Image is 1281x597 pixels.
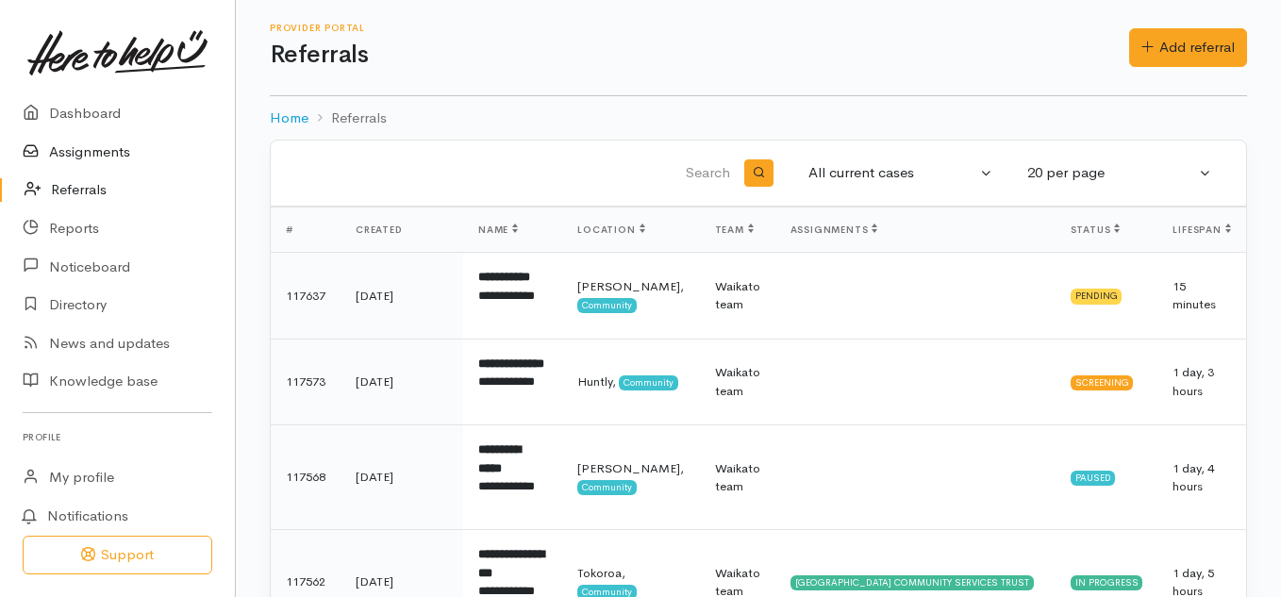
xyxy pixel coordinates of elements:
[715,459,760,496] div: Waikato team
[577,480,637,495] span: Community
[1071,224,1121,236] span: Status
[478,224,518,236] span: Name
[270,41,1129,69] h1: Referrals
[271,207,341,253] th: #
[293,151,734,196] input: Search
[577,298,637,313] span: Community
[271,339,341,425] td: 117573
[797,155,1005,191] button: All current cases
[577,373,616,390] span: Huntly,
[715,277,760,314] div: Waikato team
[270,23,1129,33] h6: Provider Portal
[270,96,1247,141] nav: breadcrumb
[1173,364,1214,399] span: 1 day, 3 hours
[1173,278,1216,313] span: 15 minutes
[577,565,625,581] span: Tokoroa,
[619,375,678,390] span: Community
[271,425,341,530] td: 117568
[577,460,684,476] span: [PERSON_NAME],
[577,224,644,236] span: Location
[356,373,393,390] time: [DATE]
[356,573,393,589] time: [DATE]
[308,108,387,129] li: Referrals
[23,536,212,574] button: Support
[715,363,760,400] div: Waikato team
[1071,289,1123,304] div: Pending
[1071,375,1134,390] div: Screening
[808,162,976,184] div: All current cases
[356,288,393,304] time: [DATE]
[356,469,393,485] time: [DATE]
[1016,155,1223,191] button: 20 per page
[577,278,684,294] span: [PERSON_NAME],
[790,224,878,236] span: Assignments
[341,207,463,253] th: Created
[1173,224,1230,236] span: Lifespan
[715,224,754,236] span: Team
[1027,162,1195,184] div: 20 per page
[790,575,1034,590] div: [GEOGRAPHIC_DATA] COMMUNITY SERVICES TRUST
[1071,575,1143,590] div: In progress
[1071,471,1116,486] div: Paused
[1173,460,1214,495] span: 1 day, 4 hours
[270,108,308,129] a: Home
[1129,28,1247,67] a: Add referral
[23,424,212,450] h6: Profile
[271,253,341,340] td: 117637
